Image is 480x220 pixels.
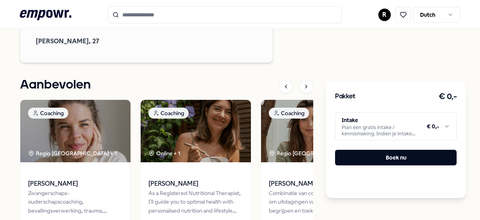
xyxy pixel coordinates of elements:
[335,92,355,102] h3: Pakket
[141,100,251,162] img: package image
[148,179,243,189] span: [PERSON_NAME]
[335,150,457,165] button: Boek nu
[148,189,243,215] div: As a Registered Nutritional Therapist, I'll guide you to optimal health with personalised nutriti...
[108,6,342,23] input: Search for products, categories or subcategories
[20,75,91,95] h1: Aanbevolen
[28,189,123,215] div: Zwangerschaps- ouderschapscoaching, bevallingsverwerking, trauma, (prik)angst & stresscoaching.
[269,189,364,215] div: Combinatie van coaching en therapie om uitdagingen vanuit het verleden te begrijpen en toekomstge...
[269,179,364,189] span: [PERSON_NAME]
[261,100,371,162] img: package image
[28,179,123,189] span: [PERSON_NAME]
[439,90,457,103] h3: € 0,-
[20,100,131,162] img: package image
[36,36,257,47] span: [PERSON_NAME], 27
[148,108,189,119] div: Coaching
[28,108,68,119] div: Coaching
[28,149,117,158] div: Regio [GEOGRAPHIC_DATA] + 1
[269,149,351,158] div: Regio [GEOGRAPHIC_DATA]
[148,149,180,158] div: Online + 1
[378,9,391,21] button: R
[269,108,309,119] div: Coaching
